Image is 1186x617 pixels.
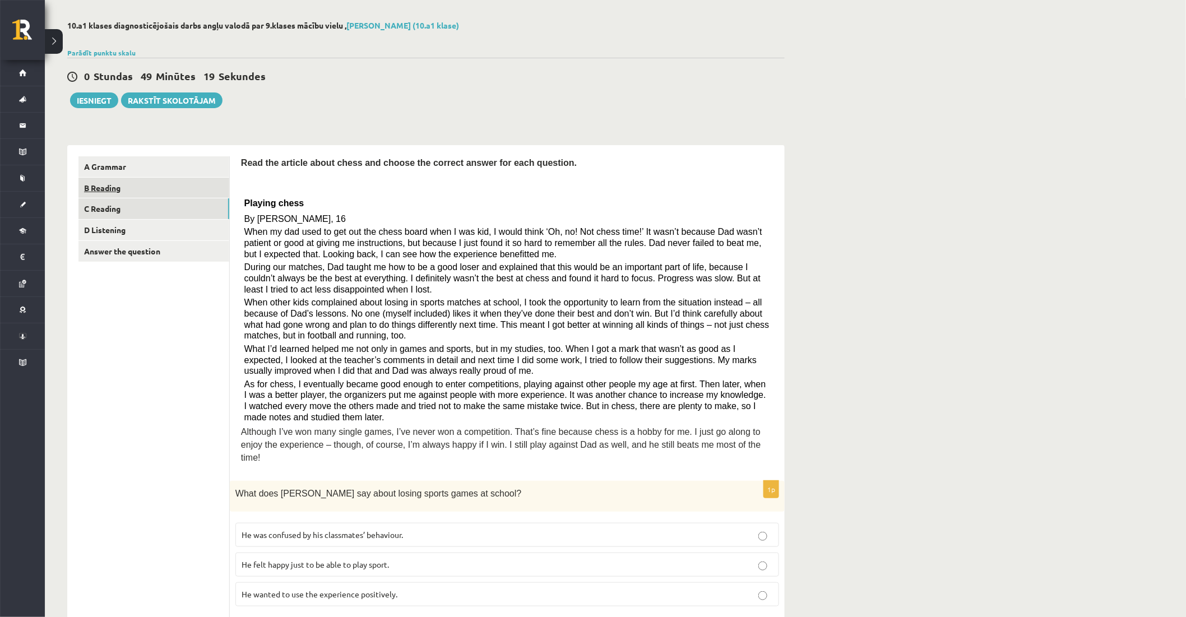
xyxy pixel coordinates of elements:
[219,69,266,82] span: Sekundes
[70,92,118,108] button: Iesniegt
[758,591,767,600] input: He wanted to use the experience positively.
[94,69,133,82] span: Stundas
[242,530,403,540] span: He was confused by his classmates’ behaviour.
[242,589,397,599] span: He wanted to use the experience positively.
[244,344,757,375] span: What I’d learned helped me not only in games and sports, but in my studies, too. When I got a mar...
[78,156,229,177] a: A Grammar
[244,227,762,258] span: When my dad used to get out the chess board when I was kid, I would think ‘Oh, no! Not chess time...
[244,298,770,340] span: When other kids complained about losing in sports matches at school, I took the opportunity to le...
[67,48,136,57] a: Parādīt punktu skalu
[241,158,577,168] span: Read the article about chess and choose the correct answer for each question.
[244,262,761,294] span: During our matches, Dad taught me how to be a good loser and explained that this would be an impo...
[12,20,45,48] a: Rīgas 1. Tālmācības vidusskola
[763,480,779,498] p: 1p
[121,92,223,108] a: Rakstīt skolotājam
[244,214,346,224] span: By [PERSON_NAME], 16
[78,241,229,262] a: Answer the question
[84,69,90,82] span: 0
[78,198,229,219] a: C Reading
[203,69,215,82] span: 19
[758,532,767,541] input: He was confused by his classmates’ behaviour.
[156,69,196,82] span: Minūtes
[244,198,304,208] span: Playing chess
[78,178,229,198] a: B Reading
[78,220,229,240] a: D Listening
[244,379,766,422] span: As for chess, I eventually became good enough to enter competitions, playing against other people...
[241,427,761,462] span: Although I’ve won many single games, I’ve never won a competition. That’s fine because chess is a...
[235,489,521,498] span: What does [PERSON_NAME] say about losing sports games at school?
[758,562,767,570] input: He felt happy just to be able to play sport.
[141,69,152,82] span: 49
[346,20,459,30] a: [PERSON_NAME] (10.a1 klase)
[67,21,785,30] h2: 10.a1 klases diagnosticējošais darbs angļu valodā par 9.klases mācību vielu ,
[242,559,389,569] span: He felt happy just to be able to play sport.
